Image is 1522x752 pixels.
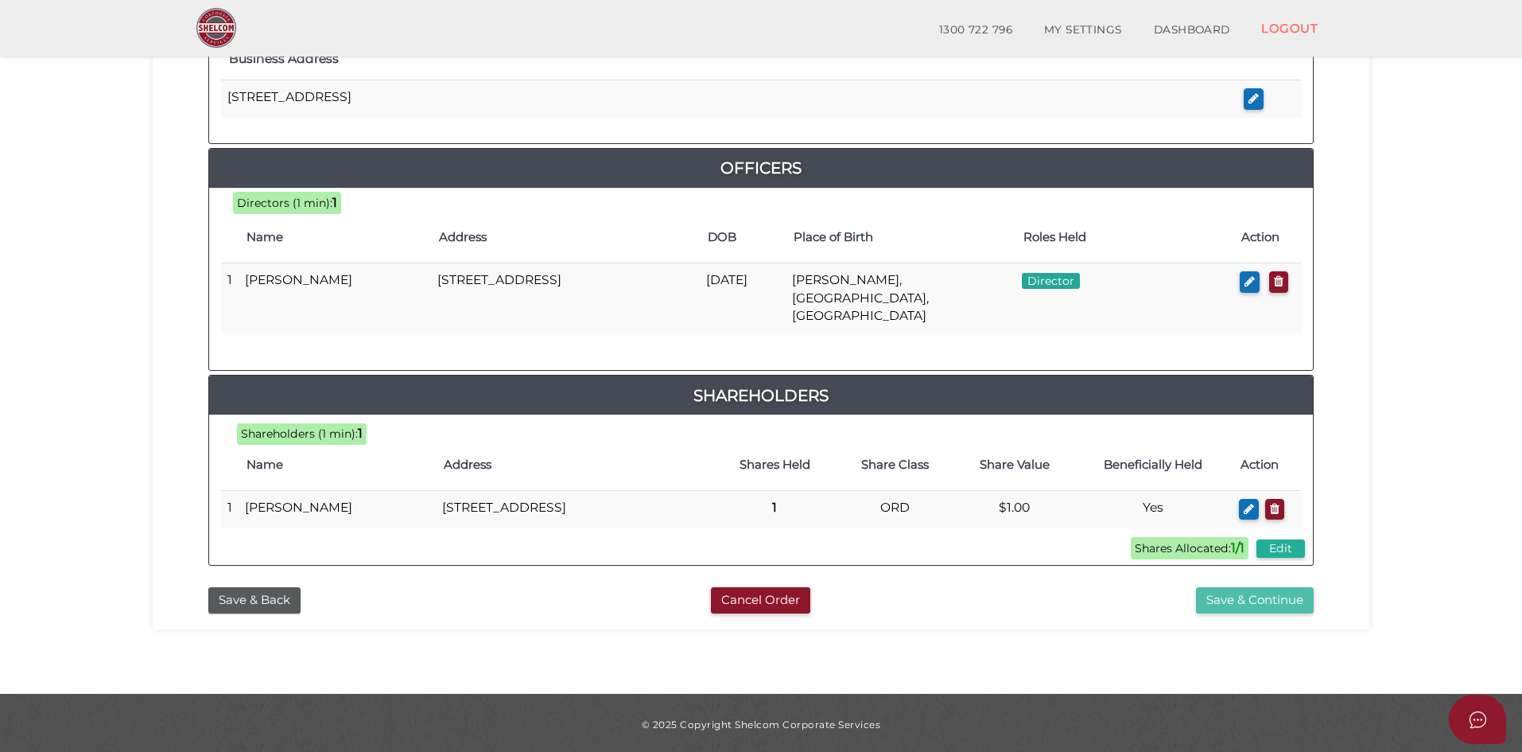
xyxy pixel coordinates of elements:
[1241,458,1293,472] h4: Action
[1241,231,1293,244] h4: Action
[436,490,714,528] td: [STREET_ADDRESS]
[1196,587,1314,614] button: Save & Continue
[1074,490,1233,528] td: Yes
[955,490,1074,528] td: $1.00
[221,263,239,333] td: 1
[794,231,1008,244] h4: Place of Birth
[722,458,827,472] h4: Shares Held
[1022,273,1080,289] span: Director
[1138,14,1246,46] a: DASHBOARD
[209,383,1313,408] a: Shareholders
[1449,695,1506,744] button: Open asap
[239,490,436,528] td: [PERSON_NAME]
[239,263,431,333] td: [PERSON_NAME]
[923,14,1028,46] a: 1300 722 796
[708,231,778,244] h4: DOB
[786,263,1015,333] td: [PERSON_NAME], [GEOGRAPHIC_DATA], [GEOGRAPHIC_DATA]
[835,490,954,528] td: ORD
[772,500,777,515] b: 1
[1245,12,1334,45] a: LOGOUT
[1231,540,1244,555] b: 1/1
[209,155,1313,181] a: Officers
[1131,537,1248,559] span: Shares Allocated:
[1082,458,1225,472] h4: Beneficially Held
[247,231,423,244] h4: Name
[700,263,786,333] td: [DATE]
[241,427,358,441] span: Shareholders (1 min):
[1023,231,1225,244] h4: Roles Held
[221,38,1237,80] th: Business Address
[237,196,332,210] span: Directors (1 min):
[332,195,337,210] b: 1
[439,231,693,244] h4: Address
[431,263,701,333] td: [STREET_ADDRESS]
[221,490,239,528] td: 1
[358,426,363,441] b: 1
[208,587,301,614] button: Save & Back
[247,458,428,472] h4: Name
[221,80,1237,118] td: [STREET_ADDRESS]
[1256,540,1305,558] button: Edit
[165,718,1357,731] div: © 2025 Copyright Shelcom Corporate Services
[843,458,946,472] h4: Share Class
[1028,14,1138,46] a: MY SETTINGS
[444,458,706,472] h4: Address
[963,458,1066,472] h4: Share Value
[711,587,810,614] button: Cancel Order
